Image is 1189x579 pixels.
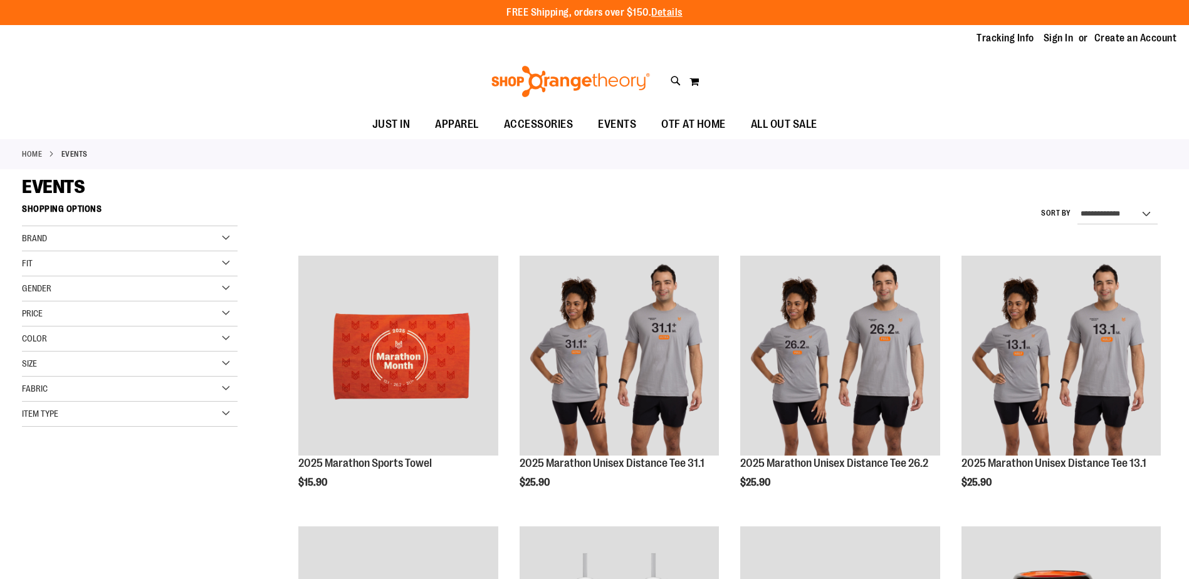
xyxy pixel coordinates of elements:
span: Color [22,333,47,343]
span: JUST IN [372,110,411,138]
span: Price [22,308,43,318]
img: Shop Orangetheory [490,66,652,97]
img: 2025 Marathon Sports Towel [298,256,498,455]
span: EVENTS [22,176,85,197]
div: product [734,249,946,520]
span: $25.90 [520,477,552,488]
label: Sort By [1041,208,1071,219]
strong: EVENTS [61,149,88,160]
span: Fabric [22,383,48,394]
a: Sign In [1044,31,1074,45]
a: 2025 Marathon Unisex Distance Tee 13.1 [961,457,1146,469]
span: ACCESSORIES [504,110,574,138]
div: product [955,249,1167,520]
span: $25.90 [740,477,772,488]
span: ALL OUT SALE [751,110,817,138]
span: Brand [22,233,47,243]
a: Details [651,7,683,18]
a: 2025 Marathon Sports Towel [298,256,498,457]
div: Price [22,301,238,326]
a: Create an Account [1094,31,1177,45]
p: FREE Shipping, orders over $150. [506,6,683,20]
div: Color [22,326,238,352]
div: product [292,249,504,520]
div: Gender [22,276,238,301]
span: Size [22,358,37,368]
a: 2025 Marathon Sports Towel [298,457,432,469]
span: OTF AT HOME [661,110,726,138]
a: 2025 Marathon Unisex Distance Tee 31.1 [520,256,719,457]
img: 2025 Marathon Unisex Distance Tee 26.2 [740,256,940,455]
img: 2025 Marathon Unisex Distance Tee 31.1 [520,256,719,455]
div: Item Type [22,402,238,427]
span: $25.90 [961,477,993,488]
a: 2025 Marathon Unisex Distance Tee 13.1 [961,256,1161,457]
strong: Shopping Options [22,198,238,226]
span: Gender [22,283,51,293]
a: Home [22,149,42,160]
span: APPAREL [435,110,479,138]
span: $15.90 [298,477,329,488]
div: Fit [22,251,238,276]
div: Size [22,352,238,377]
a: 2025 Marathon Unisex Distance Tee 31.1 [520,457,704,469]
div: product [513,249,725,520]
span: EVENTS [598,110,636,138]
div: Brand [22,226,238,251]
div: Fabric [22,377,238,402]
span: Fit [22,258,33,268]
span: Item Type [22,409,58,419]
a: 2025 Marathon Unisex Distance Tee 26.2 [740,457,928,469]
img: 2025 Marathon Unisex Distance Tee 13.1 [961,256,1161,455]
a: 2025 Marathon Unisex Distance Tee 26.2 [740,256,940,457]
a: Tracking Info [977,31,1034,45]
